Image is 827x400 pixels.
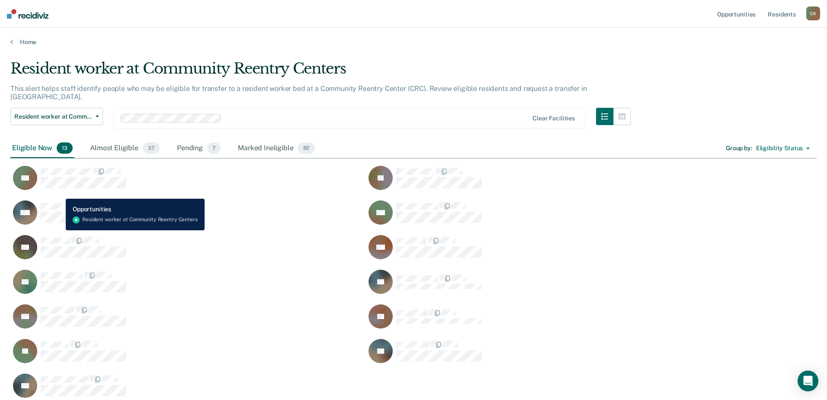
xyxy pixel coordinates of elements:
span: Resident worker at Community Reentry Centers [14,113,92,120]
div: Marked Ineligible82 [236,139,316,158]
div: CaseloadOpportunityCell-72509 [366,165,721,200]
button: Eligibility Status [752,142,814,155]
div: Open Intercom Messenger [798,371,818,391]
div: CaseloadOpportunityCell-99673 [366,304,721,339]
div: CaseloadOpportunityCell-161880 [366,339,721,373]
div: CaseloadOpportunityCell-106612 [366,269,721,304]
div: CaseloadOpportunityCell-101283 [366,200,721,235]
div: CaseloadOpportunityCell-151849 [10,339,366,373]
span: 13 [57,142,73,154]
div: Almost Eligible37 [88,139,161,158]
div: Group by : [726,145,752,152]
div: CaseloadOpportunityCell-39641 [10,304,366,339]
span: 7 [207,142,221,154]
div: Resident worker at Community Reentry Centers [10,60,631,84]
img: Recidiviz [7,9,48,19]
span: 37 [143,142,160,154]
button: Resident worker at Community Reentry Centers [10,108,103,125]
div: CaseloadOpportunityCell-151663 [366,235,721,269]
button: CK [806,6,820,20]
div: CaseloadOpportunityCell-87712 [10,200,366,235]
div: CaseloadOpportunityCell-149074 [10,235,366,269]
div: CaseloadOpportunityCell-141832 [10,269,366,304]
div: Clear facilities [532,115,575,122]
a: Home [10,38,817,46]
div: C K [806,6,820,20]
div: Eligible Now13 [10,139,74,158]
p: This alert helps staff identify people who may be eligible for transfer to a resident worker bed ... [10,84,587,101]
div: Eligibility Status [756,145,803,152]
div: CaseloadOpportunityCell-136185 [10,165,366,200]
div: Pending7 [175,139,222,158]
span: 82 [298,142,314,154]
